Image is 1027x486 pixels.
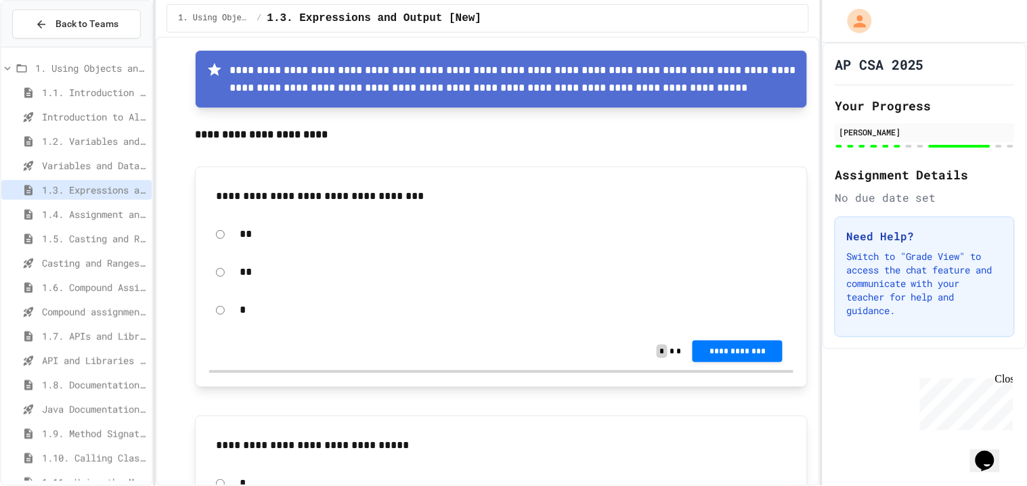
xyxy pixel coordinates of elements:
span: 1.9. Method Signatures [42,426,146,441]
iframe: chat widget [970,432,1013,472]
span: Introduction to Algorithms, Programming, and Compilers [42,110,146,124]
div: My Account [833,5,875,37]
span: 1.3. Expressions and Output [New] [267,10,481,26]
span: 1.10. Calling Class Methods [42,451,146,465]
span: API and Libraries - Topic 1.7 [42,353,146,368]
h2: Assignment Details [835,165,1015,184]
p: Switch to "Grade View" to access the chat feature and communicate with your teacher for help and ... [846,250,1003,317]
span: Back to Teams [56,17,118,31]
h1: AP CSA 2025 [835,55,924,74]
span: 1.8. Documentation with Comments and Preconditions [42,378,146,392]
h2: Your Progress [835,96,1015,115]
span: 1.7. APIs and Libraries [42,329,146,343]
h3: Need Help? [846,228,1003,244]
span: / [257,13,261,24]
span: 1.5. Casting and Ranges of Values [42,231,146,246]
span: Java Documentation with Comments - Topic 1.8 [42,402,146,416]
span: 1.1. Introduction to Algorithms, Programming, and Compilers [42,85,146,100]
span: Compound assignment operators - Quiz [42,305,146,319]
div: [PERSON_NAME] [839,126,1011,138]
iframe: chat widget [915,373,1013,430]
button: Back to Teams [12,9,141,39]
span: 1. Using Objects and Methods [178,13,251,24]
span: 1.4. Assignment and Input [42,207,146,221]
span: 1.6. Compound Assignment Operators [42,280,146,294]
span: 1. Using Objects and Methods [35,61,146,75]
span: Variables and Data Types - Quiz [42,158,146,173]
span: 1.2. Variables and Data Types [42,134,146,148]
div: Chat with us now!Close [5,5,93,86]
span: 1.3. Expressions and Output [New] [42,183,146,197]
div: No due date set [835,190,1015,206]
span: Casting and Ranges of variables - Quiz [42,256,146,270]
